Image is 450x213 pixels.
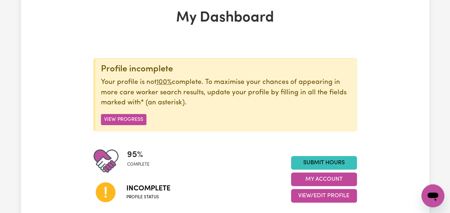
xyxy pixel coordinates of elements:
[126,183,170,194] span: Incomplete
[156,79,172,86] u: 100%
[127,148,150,161] span: 95 %
[291,189,357,203] button: View/Edit Profile
[421,184,444,207] iframe: Button to launch messaging window, conversation in progress
[291,156,357,170] a: Submit Hours
[291,172,357,186] button: My Account
[126,194,170,200] span: Profile status
[127,161,150,168] span: complete
[101,64,351,75] div: Profile incomplete
[93,9,357,27] h1: My Dashboard
[101,77,351,108] p: Your profile is not complete. To maximise your chances of appearing in more care worker search re...
[127,148,155,174] div: Profile completeness: 95%
[141,99,185,106] span: an asterisk
[101,114,146,125] button: View Progress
